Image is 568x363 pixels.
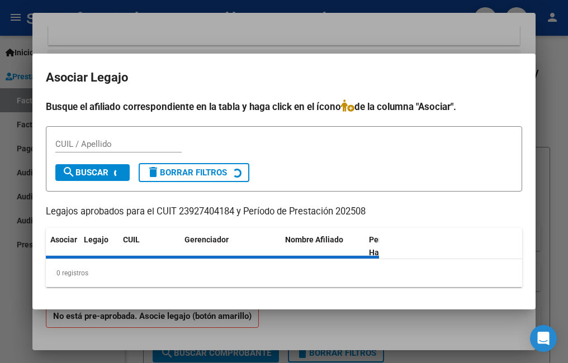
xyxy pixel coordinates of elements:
span: Gerenciador [184,235,229,244]
datatable-header-cell: Gerenciador [180,228,281,265]
div: Open Intercom Messenger [530,325,557,352]
button: Buscar [55,164,130,181]
h4: Busque el afiliado correspondiente en la tabla y haga click en el ícono de la columna "Asociar". [46,99,522,114]
span: Periodo Habilitado [369,235,406,257]
h2: Asociar Legajo [46,67,522,88]
mat-icon: delete [146,165,160,179]
datatable-header-cell: Nombre Afiliado [281,228,365,265]
p: Legajos aprobados para el CUIT 23927404184 y Período de Prestación 202508 [46,205,522,219]
datatable-header-cell: Asociar [46,228,79,265]
span: CUIL [123,235,140,244]
datatable-header-cell: CUIL [119,228,180,265]
datatable-header-cell: Legajo [79,228,119,265]
button: Borrar Filtros [139,163,249,182]
span: Nombre Afiliado [285,235,343,244]
span: Borrar Filtros [146,168,227,178]
datatable-header-cell: Periodo Habilitado [365,228,440,265]
span: Buscar [62,168,108,178]
div: 0 registros [46,259,522,287]
mat-icon: search [62,165,75,179]
span: Asociar [50,235,77,244]
span: Legajo [84,235,108,244]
